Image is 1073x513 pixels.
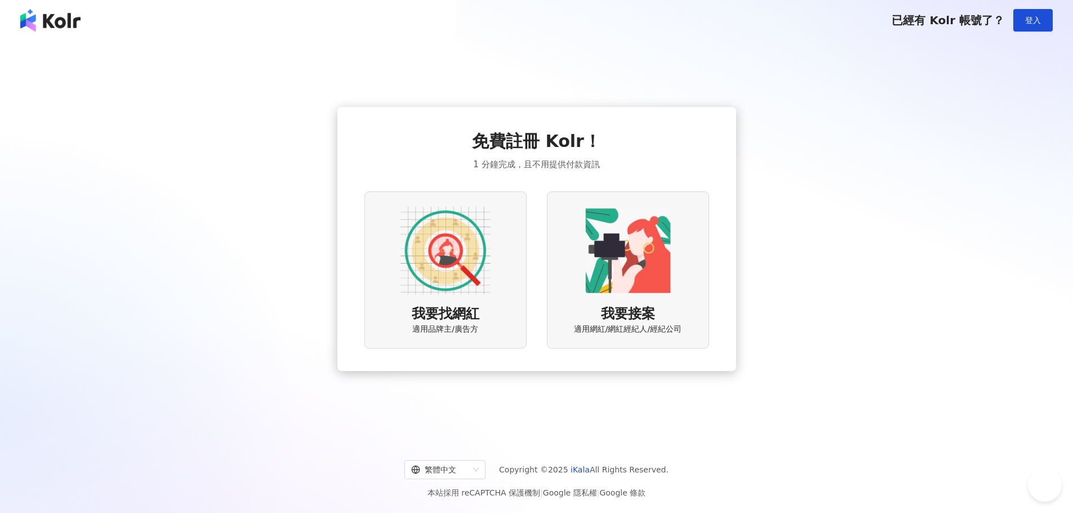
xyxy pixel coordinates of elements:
a: iKala [571,465,590,474]
span: Copyright © 2025 All Rights Reserved. [499,463,669,476]
img: KOL identity option [583,206,673,296]
iframe: Help Scout Beacon - Open [1028,468,1062,502]
button: 登入 [1013,9,1053,32]
span: 我要找網紅 [412,305,479,324]
a: Google 隱私權 [543,488,597,497]
span: | [540,488,543,497]
span: 本站採用 reCAPTCHA 保護機制 [428,486,645,499]
span: | [597,488,600,497]
span: 已經有 Kolr 帳號了？ [892,14,1004,27]
img: logo [20,9,81,32]
a: Google 條款 [599,488,645,497]
div: 繁體中文 [411,461,469,479]
img: AD identity option [400,206,491,296]
span: 免費註冊 Kolr！ [472,130,601,153]
span: 1 分鐘完成，且不用提供付款資訊 [473,158,599,171]
span: 我要接案 [601,305,655,324]
span: 登入 [1025,16,1041,25]
span: 適用品牌主/廣告方 [412,324,478,335]
span: 適用網紅/網紅經紀人/經紀公司 [574,324,682,335]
